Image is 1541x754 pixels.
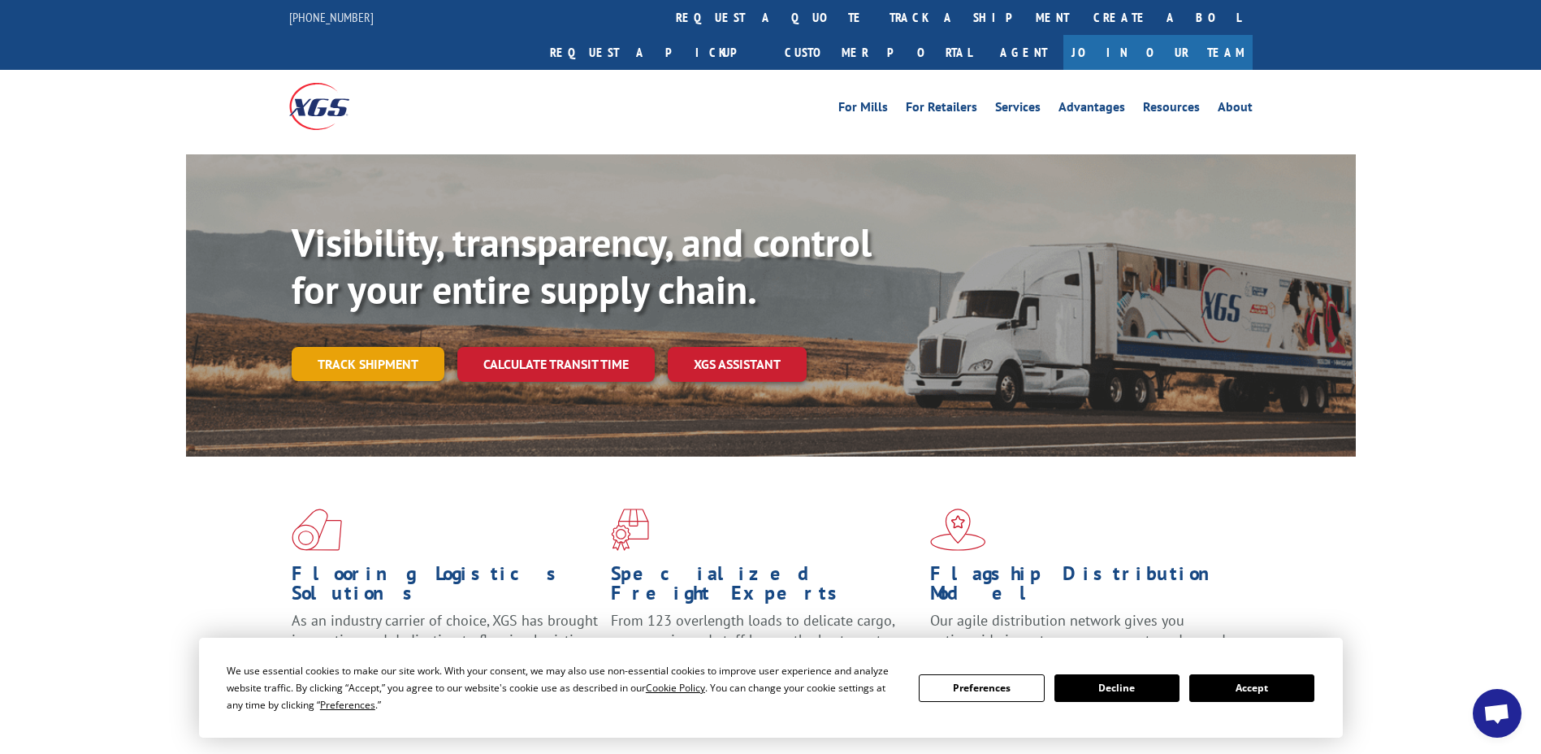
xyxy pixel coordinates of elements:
button: Preferences [919,674,1044,702]
a: Advantages [1058,101,1125,119]
a: For Mills [838,101,888,119]
a: Services [995,101,1041,119]
span: Cookie Policy [646,681,705,695]
p: From 123 overlength loads to delicate cargo, our experienced staff knows the best way to move you... [611,611,918,683]
b: Visibility, transparency, and control for your entire supply chain. [292,217,872,314]
div: Cookie Consent Prompt [199,638,1343,738]
a: Request a pickup [538,35,773,70]
h1: Specialized Freight Experts [611,564,918,611]
span: As an industry carrier of choice, XGS has brought innovation and dedication to flooring logistics... [292,611,598,669]
a: For Retailers [906,101,977,119]
h1: Flooring Logistics Solutions [292,564,599,611]
a: XGS ASSISTANT [668,347,807,382]
a: Customer Portal [773,35,984,70]
img: xgs-icon-total-supply-chain-intelligence-red [292,509,342,551]
img: xgs-icon-flagship-distribution-model-red [930,509,986,551]
img: xgs-icon-focused-on-flooring-red [611,509,649,551]
a: Track shipment [292,347,444,381]
button: Accept [1189,674,1314,702]
a: About [1218,101,1253,119]
span: Preferences [320,698,375,712]
a: Resources [1143,101,1200,119]
a: Join Our Team [1063,35,1253,70]
div: We use essential cookies to make our site work. With your consent, we may also use non-essential ... [227,662,899,713]
h1: Flagship Distribution Model [930,564,1237,611]
a: Calculate transit time [457,347,655,382]
a: Open chat [1473,689,1522,738]
span: Our agile distribution network gives you nationwide inventory management on demand. [930,611,1229,649]
a: [PHONE_NUMBER] [289,9,374,25]
button: Decline [1054,674,1180,702]
a: Agent [984,35,1063,70]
